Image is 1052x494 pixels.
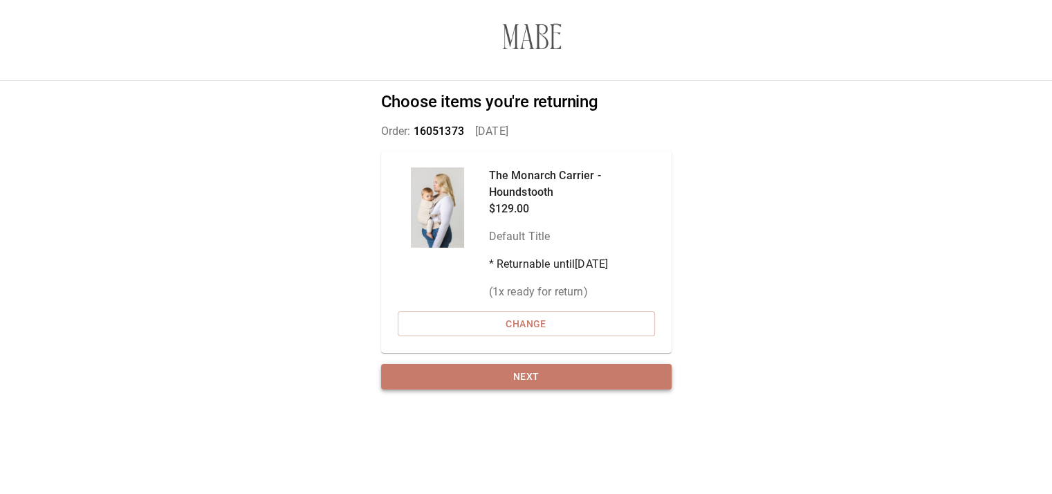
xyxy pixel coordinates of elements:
p: $129.00 [489,201,655,217]
p: Order: [DATE] [381,123,672,140]
p: Default Title [489,228,655,245]
p: The Monarch Carrier - Houndstooth [489,167,655,201]
p: * Returnable until [DATE] [489,256,655,273]
span: 16051373 [414,125,464,138]
h2: Choose items you're returning [381,92,672,112]
img: 3671f2-3.myshopify.com-a63cb35b-e478-4aa6-86b9-acdf2590cc8d [502,10,562,70]
button: Change [398,311,655,337]
p: ( 1 x ready for return) [489,284,655,300]
button: Next [381,364,672,390]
